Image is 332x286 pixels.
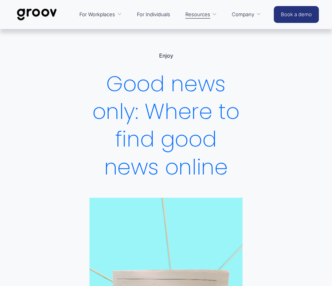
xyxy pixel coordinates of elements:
[76,7,125,23] a: folder dropdown
[13,3,61,26] img: Groov | Workplace Science Platform | Unlock Performance | Drive Results
[89,70,242,181] h1: Good news only: Where to find good news online
[185,10,210,19] span: Resources
[134,7,174,23] a: For Individuals
[79,10,115,19] span: For Workplaces
[228,7,264,23] a: folder dropdown
[159,52,173,59] a: Enjoy
[274,6,319,23] a: Book a demo
[232,10,254,19] span: Company
[182,7,220,23] a: folder dropdown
